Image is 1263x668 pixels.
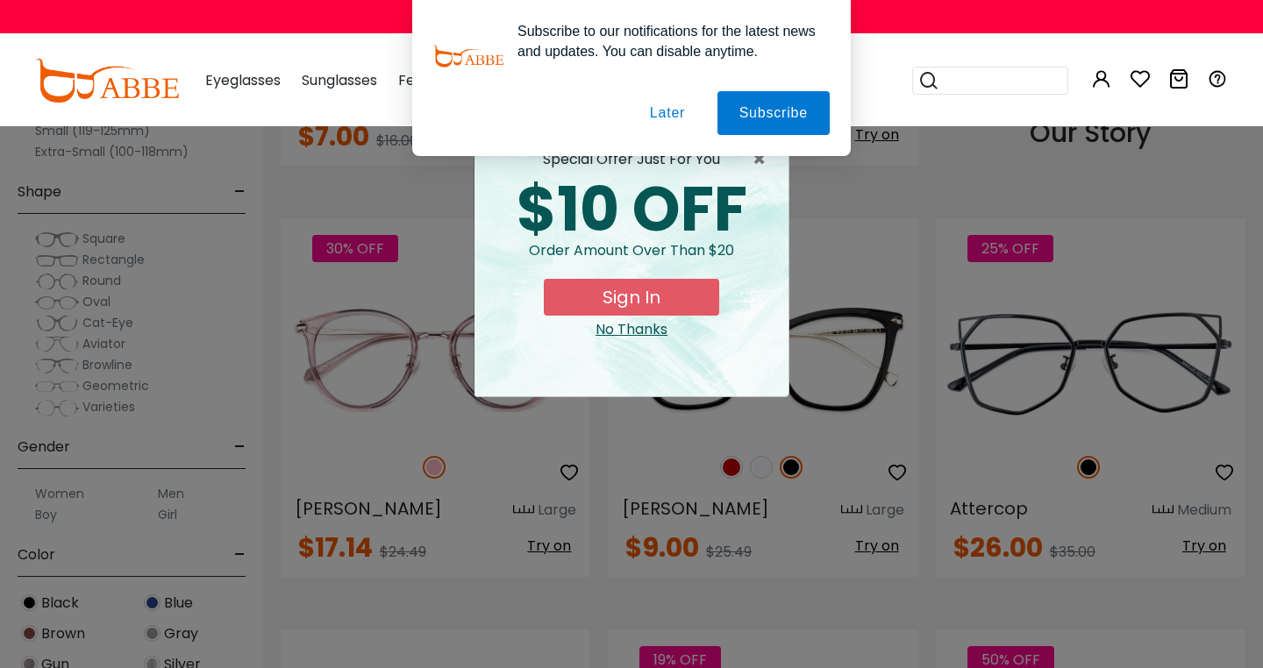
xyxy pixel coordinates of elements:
button: Later [628,91,707,135]
button: Subscribe [717,91,830,135]
div: Order amount over than $20 [489,240,774,279]
button: Sign In [544,279,719,316]
button: Close [753,149,774,170]
div: $10 OFF [489,179,774,240]
div: special offer just for you [489,149,774,170]
img: notification icon [433,21,503,91]
span: × [753,149,774,170]
div: Close [489,319,774,340]
div: Subscribe to our notifications for the latest news and updates. You can disable anytime. [503,21,830,61]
